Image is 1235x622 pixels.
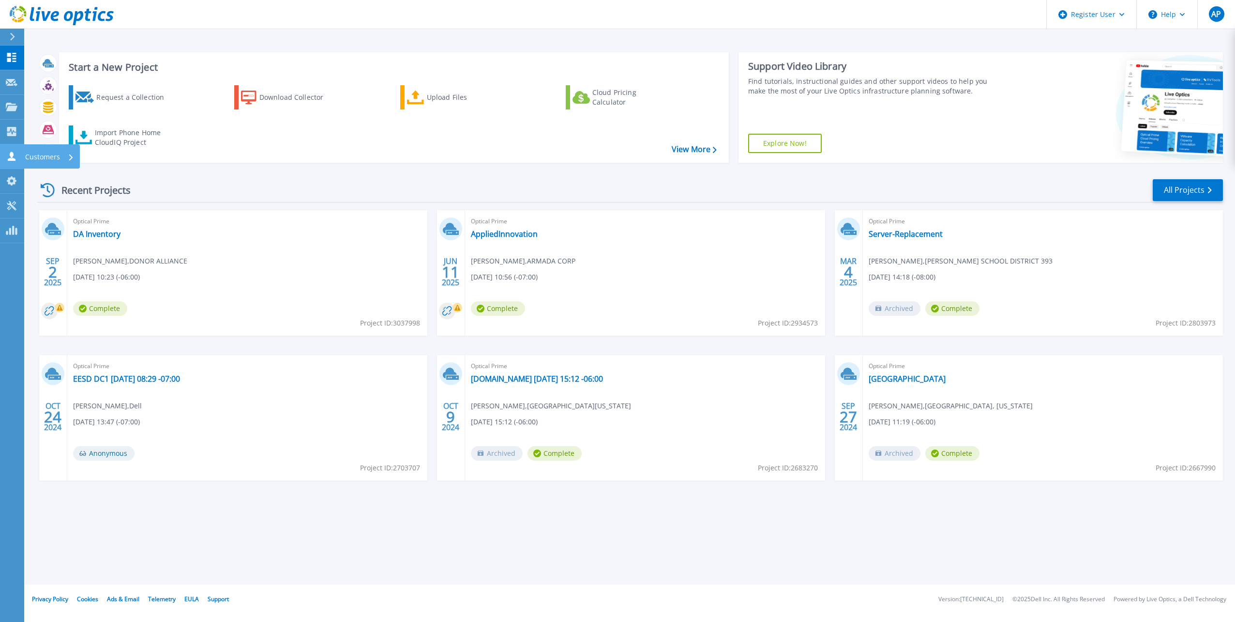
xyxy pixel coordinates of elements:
[37,178,144,202] div: Recent Projects
[869,256,1053,266] span: [PERSON_NAME] , [PERSON_NAME] SCHOOL DISTRICT 393
[1211,10,1221,18] span: AP
[869,446,920,461] span: Archived
[44,254,62,290] div: SEP 2025
[869,229,943,239] a: Server-Replacement
[44,399,62,435] div: OCT 2024
[869,417,935,427] span: [DATE] 11:19 (-06:00)
[748,134,822,153] a: Explore Now!
[259,88,337,107] div: Download Collector
[441,399,460,435] div: OCT 2024
[471,446,523,461] span: Archived
[672,145,717,154] a: View More
[840,413,857,421] span: 27
[73,446,135,461] span: Anonymous
[471,374,603,384] a: [DOMAIN_NAME] [DATE] 15:12 -06:00
[869,401,1033,411] span: [PERSON_NAME] , [GEOGRAPHIC_DATA], [US_STATE]
[839,254,858,290] div: MAR 2025
[77,595,98,603] a: Cookies
[73,256,187,266] span: [PERSON_NAME] , DONOR ALLIANCE
[1156,318,1216,328] span: Project ID: 2803973
[73,272,140,282] span: [DATE] 10:23 (-06:00)
[360,318,420,328] span: Project ID: 3037998
[73,401,142,411] span: [PERSON_NAME] , Dell
[1012,596,1105,603] li: © 2025 Dell Inc. All Rights Reserved
[471,401,631,411] span: [PERSON_NAME] , [GEOGRAPHIC_DATA][US_STATE]
[73,374,180,384] a: EESD DC1 [DATE] 08:29 -07:00
[471,417,538,427] span: [DATE] 15:12 (-06:00)
[69,62,716,73] h3: Start a New Project
[184,595,199,603] a: EULA
[471,256,575,266] span: [PERSON_NAME] , ARMADA CORP
[48,268,57,276] span: 2
[442,268,459,276] span: 11
[73,229,120,239] a: DA Inventory
[1153,179,1223,201] a: All Projects
[592,88,670,107] div: Cloud Pricing Calculator
[44,413,61,421] span: 24
[566,85,674,109] a: Cloud Pricing Calculator
[869,216,1217,227] span: Optical Prime
[938,596,1004,603] li: Version: [TECHNICAL_ID]
[869,301,920,316] span: Archived
[471,272,538,282] span: [DATE] 10:56 (-07:00)
[69,85,177,109] a: Request a Collection
[234,85,342,109] a: Download Collector
[32,595,68,603] a: Privacy Policy
[471,361,819,372] span: Optical Prime
[360,463,420,473] span: Project ID: 2703707
[748,77,998,96] div: Find tutorials, instructional guides and other support videos to help you make the most of your L...
[427,88,504,107] div: Upload Files
[471,301,525,316] span: Complete
[839,399,858,435] div: SEP 2024
[441,254,460,290] div: JUN 2025
[748,60,998,73] div: Support Video Library
[1156,463,1216,473] span: Project ID: 2667990
[73,216,422,227] span: Optical Prime
[446,413,455,421] span: 9
[73,417,140,427] span: [DATE] 13:47 (-07:00)
[527,446,582,461] span: Complete
[869,361,1217,372] span: Optical Prime
[148,595,176,603] a: Telemetry
[1114,596,1226,603] li: Powered by Live Optics, a Dell Technology
[925,301,979,316] span: Complete
[73,361,422,372] span: Optical Prime
[869,374,946,384] a: [GEOGRAPHIC_DATA]
[758,318,818,328] span: Project ID: 2934573
[844,268,853,276] span: 4
[73,301,127,316] span: Complete
[400,85,508,109] a: Upload Files
[471,229,538,239] a: AppliedInnovation
[471,216,819,227] span: Optical Prime
[925,446,979,461] span: Complete
[25,144,60,170] p: Customers
[107,595,139,603] a: Ads & Email
[96,88,174,107] div: Request a Collection
[758,463,818,473] span: Project ID: 2683270
[95,128,170,147] div: Import Phone Home CloudIQ Project
[208,595,229,603] a: Support
[869,272,935,282] span: [DATE] 14:18 (-08:00)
